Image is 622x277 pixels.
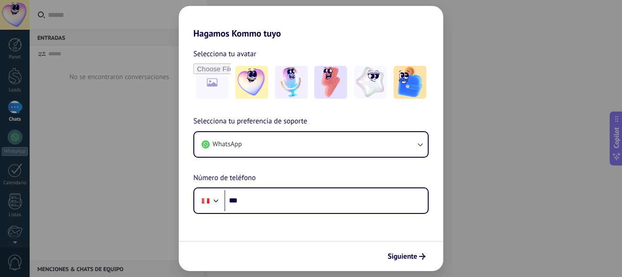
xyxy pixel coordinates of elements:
img: -5.jpeg [394,66,426,99]
button: Siguiente [384,249,430,264]
span: WhatsApp [213,140,242,149]
span: Selecciona tu avatar [193,48,256,60]
span: Número de teléfono [193,172,256,184]
img: -4.jpeg [354,66,387,99]
h2: Hagamos Kommo tuyo [179,6,443,39]
div: Peru: + 51 [197,191,214,210]
span: Selecciona tu preferencia de soporte [193,116,307,128]
img: -1.jpeg [235,66,268,99]
img: -3.jpeg [314,66,347,99]
button: WhatsApp [194,132,428,157]
span: Siguiente [388,253,417,260]
img: -2.jpeg [275,66,308,99]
